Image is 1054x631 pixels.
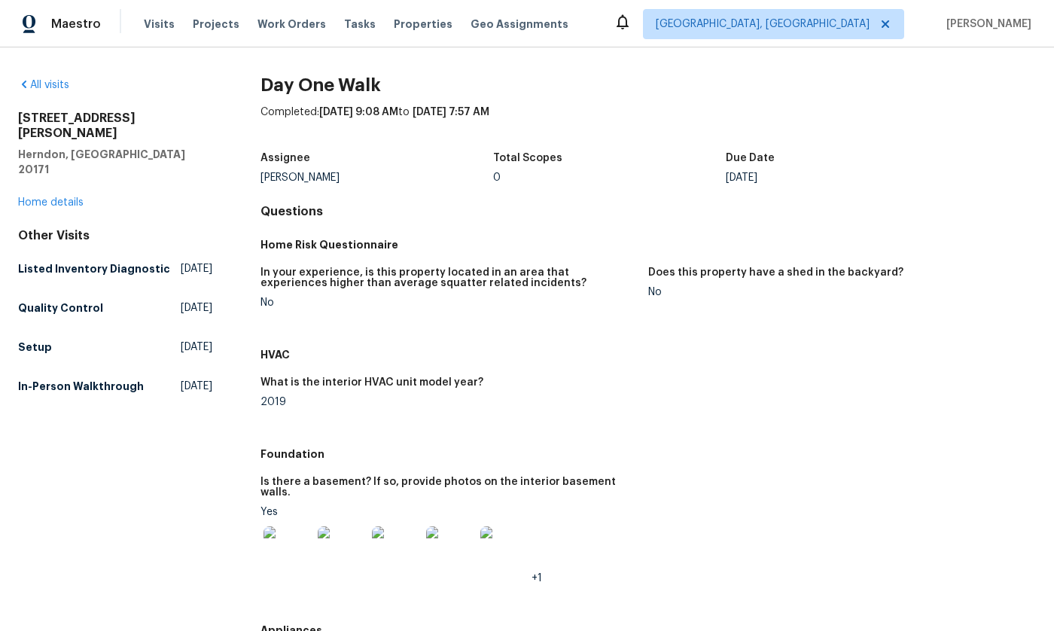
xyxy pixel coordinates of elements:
[181,340,212,355] span: [DATE]
[260,477,636,498] h5: Is there a basement? If so, provide photos on the interior basement walls.
[260,204,1036,219] h4: Questions
[260,347,1036,362] h5: HVAC
[260,237,1036,252] h5: Home Risk Questionnaire
[260,507,636,584] div: Yes
[260,78,1036,93] h2: Day One Walk
[18,340,52,355] h5: Setup
[260,153,310,163] h5: Assignee
[413,107,489,117] span: [DATE] 7:57 AM
[726,172,958,183] div: [DATE]
[260,297,636,308] div: No
[394,17,452,32] span: Properties
[181,300,212,315] span: [DATE]
[193,17,239,32] span: Projects
[648,287,1024,297] div: No
[181,379,212,394] span: [DATE]
[18,373,212,400] a: In-Person Walkthrough[DATE]
[144,17,175,32] span: Visits
[532,573,542,584] span: +1
[257,17,326,32] span: Work Orders
[344,19,376,29] span: Tasks
[260,105,1036,144] div: Completed: to
[181,261,212,276] span: [DATE]
[18,334,212,361] a: Setup[DATE]
[493,153,562,163] h5: Total Scopes
[471,17,568,32] span: Geo Assignments
[940,17,1031,32] span: [PERSON_NAME]
[319,107,398,117] span: [DATE] 9:08 AM
[260,172,493,183] div: [PERSON_NAME]
[260,447,1036,462] h5: Foundation
[493,172,726,183] div: 0
[18,379,144,394] h5: In-Person Walkthrough
[18,111,212,141] h2: [STREET_ADDRESS][PERSON_NAME]
[51,17,101,32] span: Maestro
[18,147,212,177] h5: Herndon, [GEOGRAPHIC_DATA] 20171
[18,80,69,90] a: All visits
[726,153,775,163] h5: Due Date
[260,267,636,288] h5: In your experience, is this property located in an area that experiences higher than average squa...
[656,17,870,32] span: [GEOGRAPHIC_DATA], [GEOGRAPHIC_DATA]
[260,397,636,407] div: 2019
[18,294,212,322] a: Quality Control[DATE]
[18,261,170,276] h5: Listed Inventory Diagnostic
[648,267,903,278] h5: Does this property have a shed in the backyard?
[18,197,84,208] a: Home details
[18,255,212,282] a: Listed Inventory Diagnostic[DATE]
[18,300,103,315] h5: Quality Control
[18,228,212,243] div: Other Visits
[260,377,483,388] h5: What is the interior HVAC unit model year?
